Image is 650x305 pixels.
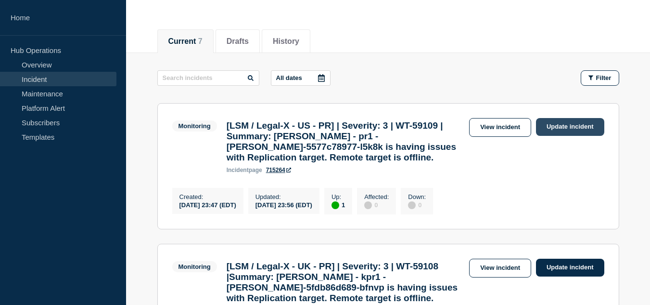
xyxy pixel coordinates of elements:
a: 715264 [266,167,291,173]
input: Search incidents [157,70,259,86]
button: All dates [271,70,331,86]
div: 0 [408,200,426,209]
div: 0 [364,200,389,209]
div: disabled [364,201,372,209]
span: Monitoring [172,120,217,132]
span: incident [227,167,249,173]
button: Current 7 [168,37,203,46]
a: Update incident [536,118,604,136]
div: [DATE] 23:47 (EDT) [179,200,236,209]
button: Drafts [227,37,249,46]
p: Down : [408,193,426,200]
button: History [273,37,299,46]
h3: [LSM / Legal-X - US - PR] | Severity: 3 | WT-59109 | Summary: [PERSON_NAME] - pr1 - [PERSON_NAME]... [227,120,464,163]
span: Filter [596,74,612,81]
div: [DATE] 23:56 (EDT) [255,200,312,209]
a: View incident [469,259,531,278]
p: Up : [331,193,345,200]
p: All dates [276,74,302,81]
span: 7 [198,37,203,45]
div: 1 [331,200,345,209]
p: Affected : [364,193,389,200]
div: disabled [408,201,416,209]
a: View incident [469,118,531,137]
button: Filter [581,70,619,86]
h3: [LSM / Legal-X - UK - PR] | Severity: 3 | WT-59108 |Summary: [PERSON_NAME] - kpr1 - [PERSON_NAME]... [227,261,464,304]
p: Created : [179,193,236,200]
p: page [227,167,262,173]
div: up [331,201,339,209]
a: Update incident [536,259,604,277]
span: Monitoring [172,261,217,272]
p: Updated : [255,193,312,200]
